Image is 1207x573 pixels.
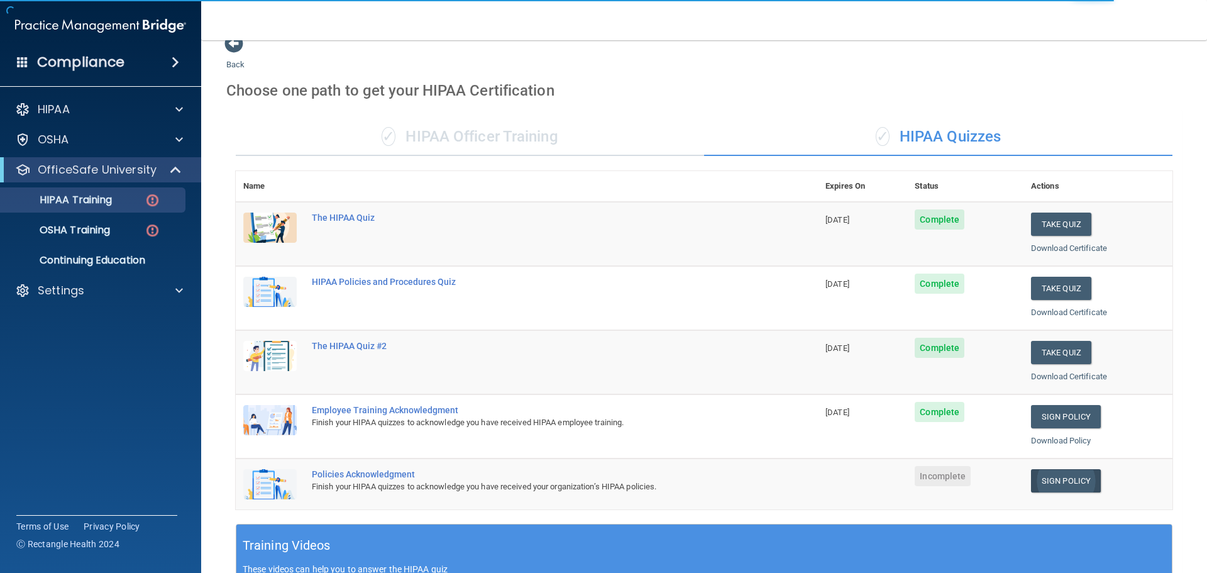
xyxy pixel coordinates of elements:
a: Download Certificate [1031,308,1107,317]
div: Policies Acknowledgment [312,469,755,479]
span: [DATE] [825,279,849,289]
th: Status [907,171,1023,202]
span: [DATE] [825,215,849,225]
div: The HIPAA Quiz [312,213,755,223]
p: Settings [38,283,84,298]
a: Download Certificate [1031,372,1107,381]
img: PMB logo [15,13,186,38]
span: Complete [915,338,964,358]
span: Complete [915,274,964,294]
span: Incomplete [915,466,971,486]
a: Back [226,45,245,69]
p: OSHA Training [8,224,110,236]
span: Complete [915,209,964,230]
img: danger-circle.6113f641.png [145,192,160,208]
p: HIPAA Training [8,194,112,206]
a: Terms of Use [16,520,69,533]
button: Take Quiz [1031,213,1091,236]
div: HIPAA Policies and Procedures Quiz [312,277,755,287]
img: danger-circle.6113f641.png [145,223,160,238]
div: Choose one path to get your HIPAA Certification [226,72,1182,109]
button: Take Quiz [1031,277,1091,300]
a: OfficeSafe University [15,162,182,177]
a: Privacy Policy [84,520,140,533]
button: Take Quiz [1031,341,1091,364]
p: Continuing Education [8,254,180,267]
span: Ⓒ Rectangle Health 2024 [16,538,119,550]
span: ✓ [382,127,395,146]
div: The HIPAA Quiz #2 [312,341,755,351]
div: HIPAA Quizzes [704,118,1172,156]
p: HIPAA [38,102,70,117]
p: OfficeSafe University [38,162,157,177]
h4: Compliance [37,53,124,71]
div: HIPAA Officer Training [236,118,704,156]
p: OSHA [38,132,69,147]
span: ✓ [876,127,890,146]
th: Name [236,171,304,202]
div: Finish your HIPAA quizzes to acknowledge you have received HIPAA employee training. [312,415,755,430]
div: Finish your HIPAA quizzes to acknowledge you have received your organization’s HIPAA policies. [312,479,755,494]
div: Employee Training Acknowledgment [312,405,755,415]
th: Actions [1023,171,1172,202]
a: OSHA [15,132,183,147]
span: Complete [915,402,964,422]
a: HIPAA [15,102,183,117]
a: Settings [15,283,183,298]
h5: Training Videos [243,535,331,557]
a: Sign Policy [1031,469,1101,492]
a: Sign Policy [1031,405,1101,428]
a: Download Policy [1031,436,1091,445]
th: Expires On [818,171,907,202]
span: [DATE] [825,408,849,417]
a: Download Certificate [1031,243,1107,253]
span: [DATE] [825,343,849,353]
